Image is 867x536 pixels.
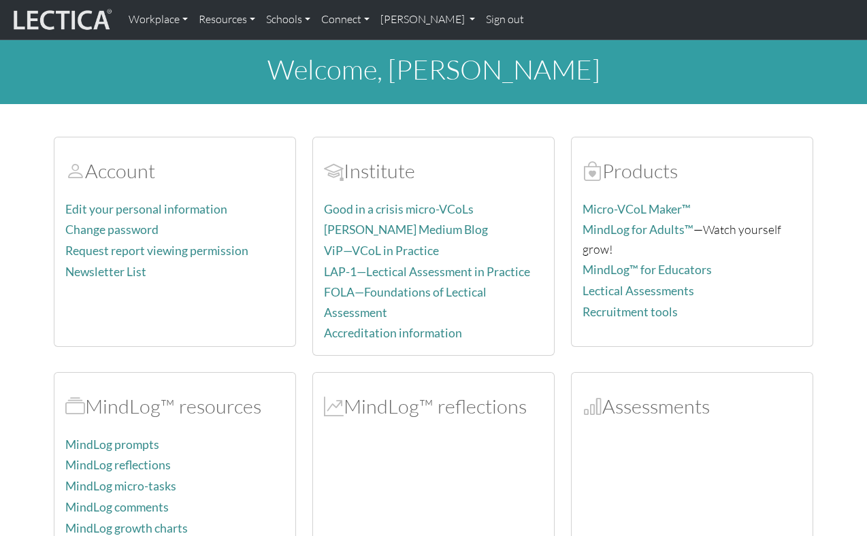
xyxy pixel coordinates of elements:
span: MindLog [324,394,344,418]
a: Good in a crisis micro-VCoLs [324,202,474,216]
a: Schools [261,5,316,34]
a: Lectical Assessments [583,284,694,298]
h2: Products [583,159,802,183]
a: Resources [193,5,261,34]
span: Account [324,158,344,183]
h2: Assessments [583,395,802,418]
a: Sign out [480,5,529,34]
a: Connect [316,5,375,34]
span: Account [65,158,85,183]
a: Accreditation information [324,326,462,340]
img: lecticalive [10,7,112,33]
a: MindLog growth charts [65,521,188,535]
a: [PERSON_NAME] Medium Blog [324,222,488,237]
a: Request report viewing permission [65,244,248,258]
a: Newsletter List [65,265,146,279]
a: ViP—VCoL in Practice [324,244,439,258]
a: Micro-VCoL Maker™ [583,202,691,216]
h2: MindLog™ resources [65,395,284,418]
a: LAP-1—Lectical Assessment in Practice [324,265,530,279]
a: Change password [65,222,159,237]
a: MindLog for Adults™ [583,222,693,237]
a: Edit your personal information [65,202,227,216]
span: Assessments [583,394,602,418]
span: Products [583,158,602,183]
a: MindLog comments [65,500,169,514]
a: MindLog reflections [65,458,171,472]
a: MindLog prompts [65,437,159,452]
a: Recruitment tools [583,305,678,319]
a: Workplace [123,5,193,34]
a: MindLog micro-tasks [65,479,176,493]
a: [PERSON_NAME] [375,5,480,34]
span: MindLog™ resources [65,394,85,418]
a: FOLA—Foundations of Lectical Assessment [324,285,487,319]
h2: MindLog™ reflections [324,395,543,418]
p: —Watch yourself grow! [583,220,802,258]
h2: Account [65,159,284,183]
h2: Institute [324,159,543,183]
a: MindLog™ for Educators [583,263,712,277]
